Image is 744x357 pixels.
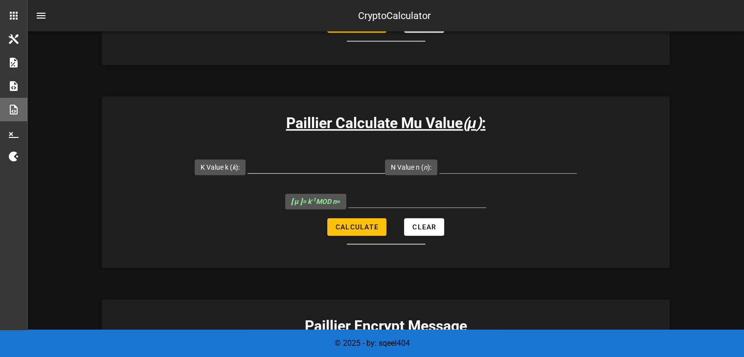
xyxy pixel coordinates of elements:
[335,223,379,231] span: Calculate
[424,163,428,171] i: n
[291,198,340,205] span: =
[311,197,316,203] sup: -1
[412,223,436,231] span: Clear
[391,162,431,172] label: N Value n ( ):
[291,198,336,205] i: = k MOD n
[232,163,236,171] i: k
[291,198,302,205] b: [ μ ]
[102,315,670,337] h3: Paillier Encrypt Message
[467,114,476,132] b: μ
[335,338,410,348] span: © 2025 - by: sqeel404
[201,162,240,172] label: K Value k ( ):
[462,114,481,132] i: ( )
[404,218,444,236] button: Clear
[358,8,431,23] div: CryptoCalculator
[29,4,53,27] button: nav-menu-toggle
[327,218,386,236] button: Calculate
[102,112,670,134] h3: Paillier Calculate Mu Value :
